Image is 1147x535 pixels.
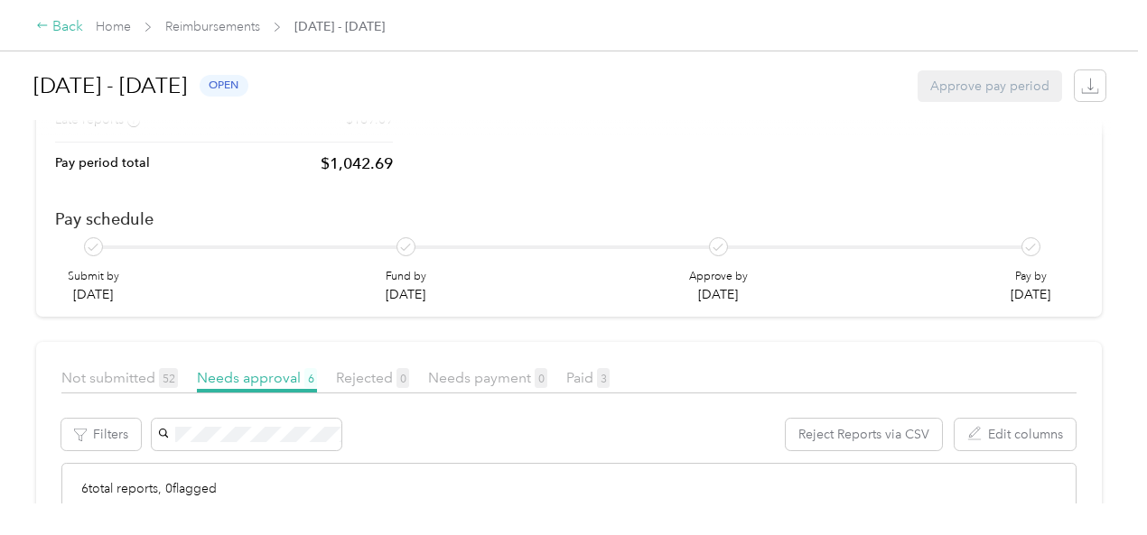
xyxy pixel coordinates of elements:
[62,464,1076,515] div: 6 total reports, 0 flagged
[33,64,187,107] h1: [DATE] - [DATE]
[597,368,610,388] span: 3
[55,153,150,172] p: Pay period total
[159,368,178,388] span: 52
[1011,285,1050,304] p: [DATE]
[566,369,610,386] span: Paid
[955,419,1076,450] button: Edit columns
[200,75,248,96] span: open
[386,285,426,304] p: [DATE]
[304,368,317,388] span: 6
[61,419,141,450] button: Filters
[294,17,385,36] span: [DATE] - [DATE]
[396,368,409,388] span: 0
[336,369,409,386] span: Rejected
[386,269,426,285] p: Fund by
[197,369,317,386] span: Needs approval
[428,369,547,386] span: Needs payment
[68,269,119,285] p: Submit by
[689,269,748,285] p: Approve by
[165,19,260,34] a: Reimbursements
[786,419,942,450] button: Reject Reports via CSV
[36,16,83,38] div: Back
[1046,434,1147,535] iframe: Everlance-gr Chat Button Frame
[61,369,178,386] span: Not submitted
[96,19,131,34] a: Home
[689,285,748,304] p: [DATE]
[1011,269,1050,285] p: Pay by
[535,368,547,388] span: 0
[68,285,119,304] p: [DATE]
[55,209,1083,228] h2: Pay schedule
[321,152,393,175] p: $1,042.69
